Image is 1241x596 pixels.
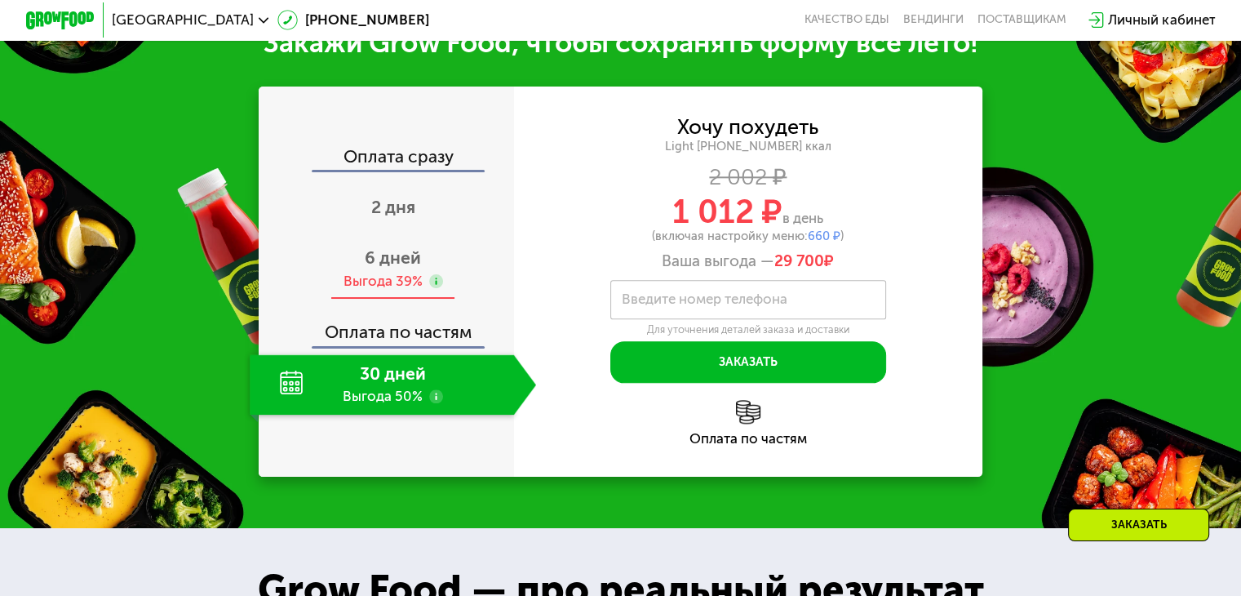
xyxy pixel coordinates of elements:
div: Оплата по частям [514,432,983,446]
span: 1 012 ₽ [672,192,782,231]
span: 2 дня [371,197,415,217]
div: Оплата по частям [260,306,514,346]
div: (включая настройку меню: ) [514,230,983,242]
span: 6 дней [365,247,421,268]
span: 29 700 [774,251,824,270]
div: 2 002 ₽ [514,167,983,186]
div: Хочу похудеть [677,118,818,136]
div: Заказать [1068,509,1209,541]
a: Вендинги [903,13,964,27]
label: Введите номер телефона [622,295,787,305]
a: Качество еды [804,13,889,27]
div: поставщикам [977,13,1066,27]
div: Личный кабинет [1108,10,1215,30]
div: Light [PHONE_NUMBER] ккал [514,139,983,154]
span: 660 ₽ [808,229,840,243]
img: l6xcnZfty9opOoJh.png [736,400,760,425]
div: Для уточнения деталей заказа и доставки [610,323,886,336]
button: Заказать [610,341,886,383]
span: [GEOGRAPHIC_DATA] [112,13,254,27]
span: ₽ [774,251,834,270]
div: Ваша выгода — [514,251,983,270]
div: Оплата сразу [260,148,514,170]
div: Выгода 39% [343,272,422,291]
a: [PHONE_NUMBER] [277,10,429,30]
span: в день [782,210,823,226]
